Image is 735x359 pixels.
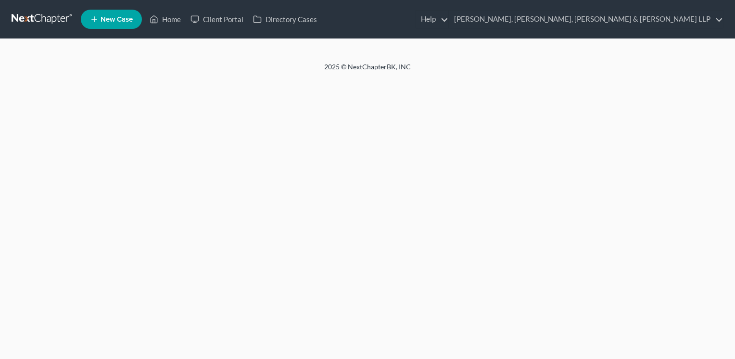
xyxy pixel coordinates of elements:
a: Help [416,11,448,28]
div: 2025 © NextChapterBK, INC [93,62,642,79]
a: Directory Cases [248,11,322,28]
a: Client Portal [186,11,248,28]
a: Home [145,11,186,28]
a: [PERSON_NAME], [PERSON_NAME], [PERSON_NAME] & [PERSON_NAME] LLP [449,11,723,28]
new-legal-case-button: New Case [81,10,142,29]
